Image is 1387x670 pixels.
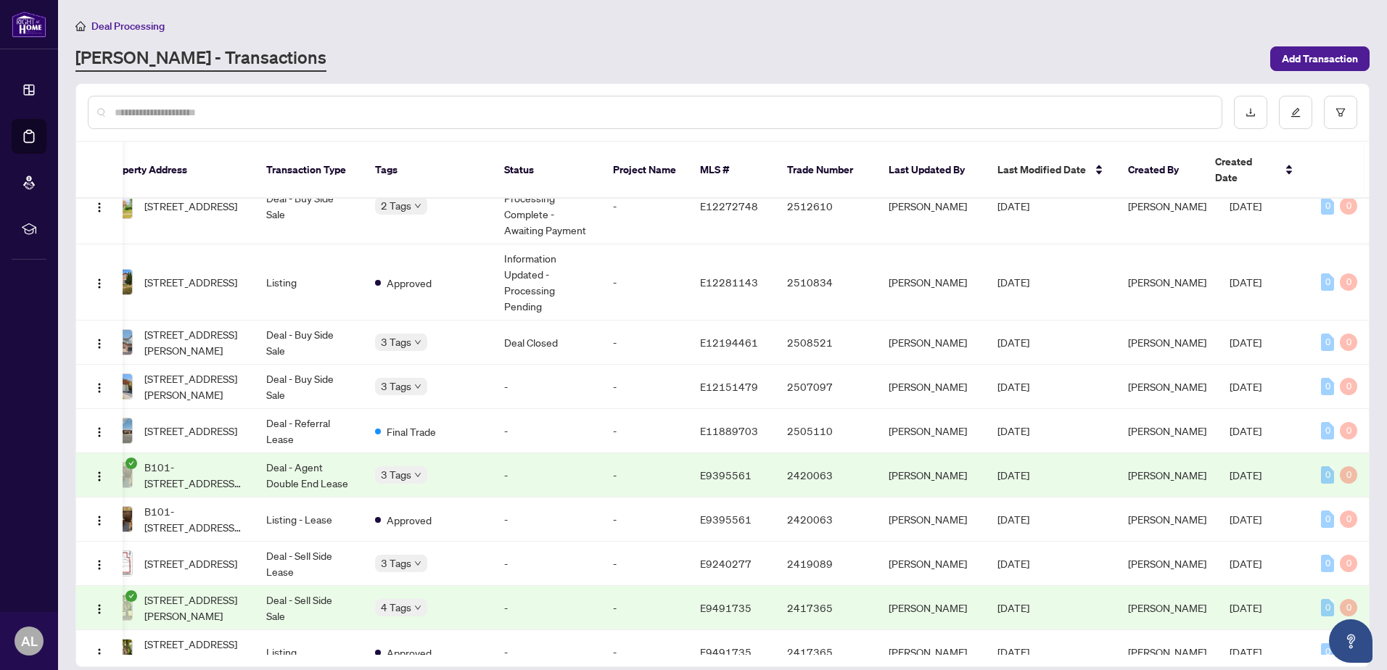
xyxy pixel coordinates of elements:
span: down [414,202,421,210]
span: [PERSON_NAME] [1128,468,1206,481]
img: Logo [94,426,105,438]
td: [PERSON_NAME] [877,542,986,586]
span: [PERSON_NAME] [1128,424,1206,437]
td: Deal Closed [493,320,601,365]
span: down [414,471,421,479]
button: Logo [88,194,111,218]
button: Logo [88,640,111,663]
span: 3 Tags [381,378,411,394]
td: Deal - Sell Side Lease [255,542,363,586]
span: [DATE] [997,424,1029,437]
td: - [601,244,688,320]
td: 2420063 [775,497,877,542]
td: 2419089 [775,542,877,586]
span: Created Date [1215,154,1276,186]
img: Logo [94,471,105,482]
span: [STREET_ADDRESS][PERSON_NAME] [144,371,243,402]
span: E12194461 [700,336,758,349]
td: - [493,497,601,542]
span: [DATE] [1230,601,1262,614]
th: Tags [363,142,493,199]
button: Open asap [1329,619,1372,663]
td: - [493,586,601,630]
td: [PERSON_NAME] [877,320,986,365]
div: 0 [1321,510,1334,528]
button: Logo [88,331,111,354]
button: Logo [88,596,111,619]
span: E9491735 [700,601,752,614]
td: Listing [255,244,363,320]
td: 2420063 [775,453,877,497]
span: [PERSON_NAME] [1128,601,1206,614]
span: Approved [387,275,432,291]
th: Transaction Type [255,142,363,199]
span: down [414,604,421,611]
button: edit [1279,96,1312,129]
span: [DATE] [997,513,1029,526]
button: Add Transaction [1270,46,1370,71]
span: [DATE] [997,645,1029,658]
span: down [414,383,421,390]
td: Information Updated - Processing Pending [493,244,601,320]
button: Logo [88,419,111,442]
div: 0 [1321,197,1334,215]
td: [PERSON_NAME] [877,453,986,497]
span: [PERSON_NAME] [1128,645,1206,658]
th: Created Date [1203,142,1305,199]
span: AL [21,631,38,651]
span: 3 Tags [381,555,411,571]
span: down [414,339,421,346]
td: - [601,409,688,453]
span: check-circle [125,458,137,469]
span: [STREET_ADDRESS] [144,198,237,214]
div: 0 [1340,273,1357,291]
span: [PERSON_NAME] [1128,557,1206,570]
span: download [1246,107,1256,117]
span: [DATE] [997,276,1029,289]
td: - [601,320,688,365]
span: [PERSON_NAME] [1128,199,1206,212]
td: [PERSON_NAME] [877,365,986,409]
th: Created By [1116,142,1203,199]
img: Logo [94,338,105,350]
span: 3 Tags [381,334,411,350]
button: download [1234,96,1267,129]
th: Last Updated By [877,142,986,199]
button: Logo [88,552,111,575]
div: 0 [1340,510,1357,528]
td: - [601,542,688,586]
span: B101-[STREET_ADDRESS][PERSON_NAME] [144,459,243,491]
img: Logo [94,382,105,394]
div: 0 [1321,378,1334,395]
td: Transaction Processing Complete - Awaiting Payment [493,168,601,244]
td: [PERSON_NAME] [877,168,986,244]
span: [STREET_ADDRESS] [144,423,237,439]
td: Deal - Buy Side Sale [255,168,363,244]
span: [DATE] [997,199,1029,212]
button: Logo [88,508,111,531]
span: Approved [387,512,432,528]
td: 2512610 [775,168,877,244]
td: [PERSON_NAME] [877,497,986,542]
button: Logo [88,375,111,398]
td: - [493,365,601,409]
td: [PERSON_NAME] [877,409,986,453]
img: Logo [94,603,105,615]
img: Logo [94,648,105,659]
div: 0 [1340,422,1357,439]
span: edit [1291,107,1301,117]
span: [DATE] [1230,468,1262,481]
img: logo [12,11,46,38]
span: [STREET_ADDRESS] [144,274,237,290]
button: Logo [88,463,111,487]
span: [DATE] [1230,557,1262,570]
span: [DATE] [997,336,1029,349]
span: [PERSON_NAME] [1128,380,1206,393]
span: Add Transaction [1282,47,1358,70]
span: [STREET_ADDRESS] [144,555,237,571]
span: E12151479 [700,380,758,393]
span: E11889703 [700,424,758,437]
div: 0 [1321,422,1334,439]
td: 2510834 [775,244,877,320]
span: check-circle [125,590,137,602]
